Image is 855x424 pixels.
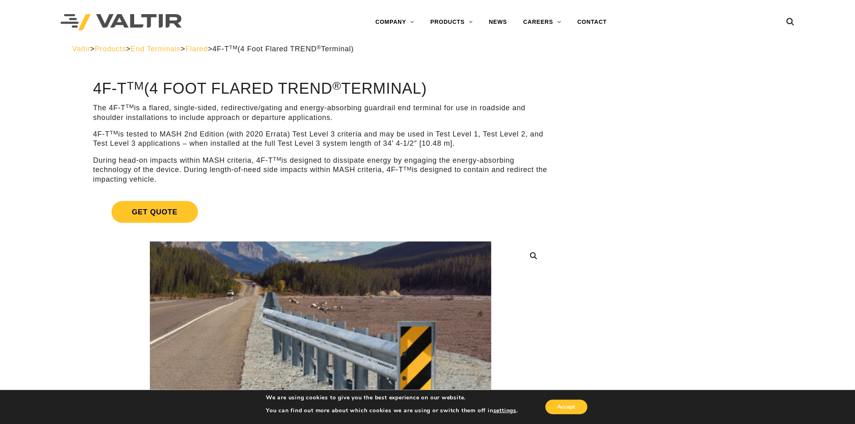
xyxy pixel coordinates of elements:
a: COMPANY [367,14,422,30]
sup: TM [229,44,238,50]
img: Valtir [61,14,182,31]
div: > > > > [72,44,783,54]
sup: ® [333,79,341,92]
sup: TM [273,156,282,162]
span: 4F-T (4 Foot Flared TREND Terminal) [213,45,354,53]
button: Accept [545,400,588,414]
p: 4F-T is tested to MASH 2nd Edition (with 2020 Errata) Test Level 3 criteria and may be used in Te... [93,130,548,149]
a: End Terminals [131,45,181,53]
a: PRODUCTS [422,14,481,30]
a: CONTACT [569,14,615,30]
a: Flared [185,45,208,53]
button: settings [493,407,516,414]
p: You can find out more about which cookies we are using or switch them off in . [266,407,518,414]
sup: TM [126,103,134,109]
a: Get Quote [93,191,548,233]
a: Products [95,45,126,53]
a: CAREERS [515,14,569,30]
p: The 4F-T is a flared, single-sided, redirective/gating and energy-absorbing guardrail end termina... [93,103,548,122]
span: Get Quote [112,201,198,223]
sup: TM [110,130,118,136]
a: NEWS [481,14,515,30]
h1: 4F-T (4 Foot Flared TREND Terminal) [93,80,548,97]
p: We are using cookies to give you the best experience on our website. [266,394,518,401]
a: Valtir [72,45,90,53]
sup: ® [317,44,321,50]
sup: TM [127,79,144,92]
p: During head-on impacts within MASH criteria, 4F-T is designed to dissipate energy by engaging the... [93,156,548,184]
sup: TM [403,166,412,172]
